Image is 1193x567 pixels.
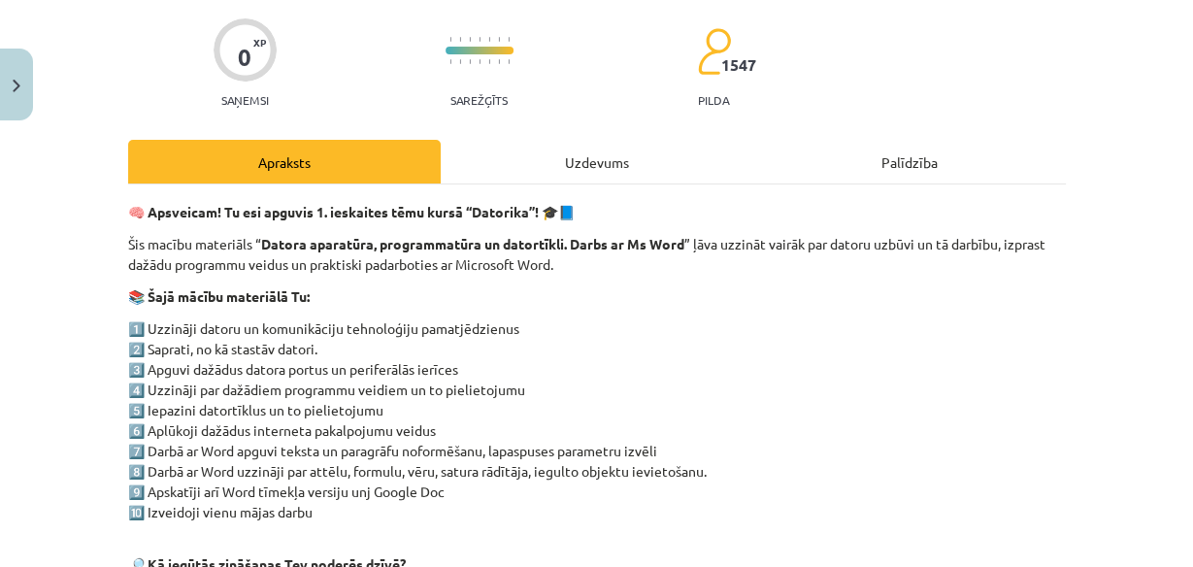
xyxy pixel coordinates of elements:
[508,59,510,64] img: icon-short-line-57e1e144782c952c97e751825c79c345078a6d821885a25fce030b3d8c18986b.svg
[697,27,731,76] img: students-c634bb4e5e11cddfef0936a35e636f08e4e9abd3cc4e673bd6f9a4125e45ecb1.svg
[253,37,266,48] span: XP
[469,37,471,42] img: icon-short-line-57e1e144782c952c97e751825c79c345078a6d821885a25fce030b3d8c18986b.svg
[479,37,481,42] img: icon-short-line-57e1e144782c952c97e751825c79c345078a6d821885a25fce030b3d8c18986b.svg
[128,287,310,305] strong: 📚 Šajā mācību materiālā Tu:
[450,93,508,107] p: Sarežģīts
[488,37,490,42] img: icon-short-line-57e1e144782c952c97e751825c79c345078a6d821885a25fce030b3d8c18986b.svg
[128,318,1066,522] p: 1️⃣ Uzzināji datoru un komunikāciju tehnoloģiju pamatjēdzienus 2️⃣ Saprati, no kā stastāv datori....
[479,59,481,64] img: icon-short-line-57e1e144782c952c97e751825c79c345078a6d821885a25fce030b3d8c18986b.svg
[128,203,575,220] strong: 🧠 Apsveicam! Tu esi apguvis 1. ieskaites tēmu kursā “Datorika”! 🎓📘
[753,140,1066,183] div: Palīdzība
[261,235,684,252] strong: Datora aparatūra, programmatūra un datortīkli. Darbs ar Ms Word
[13,80,20,92] img: icon-close-lesson-0947bae3869378f0d4975bcd49f059093ad1ed9edebbc8119c70593378902aed.svg
[459,37,461,42] img: icon-short-line-57e1e144782c952c97e751825c79c345078a6d821885a25fce030b3d8c18986b.svg
[698,93,729,107] p: pilda
[459,59,461,64] img: icon-short-line-57e1e144782c952c97e751825c79c345078a6d821885a25fce030b3d8c18986b.svg
[488,59,490,64] img: icon-short-line-57e1e144782c952c97e751825c79c345078a6d821885a25fce030b3d8c18986b.svg
[498,37,500,42] img: icon-short-line-57e1e144782c952c97e751825c79c345078a6d821885a25fce030b3d8c18986b.svg
[449,37,451,42] img: icon-short-line-57e1e144782c952c97e751825c79c345078a6d821885a25fce030b3d8c18986b.svg
[214,93,277,107] p: Saņemsi
[449,59,451,64] img: icon-short-line-57e1e144782c952c97e751825c79c345078a6d821885a25fce030b3d8c18986b.svg
[721,56,756,74] span: 1547
[128,234,1066,275] p: Šis macību materiāls “ ” ļāva uzzināt vairāk par datoru uzbūvi un tā darbību, izprast dažādu prog...
[441,140,753,183] div: Uzdevums
[238,44,251,71] div: 0
[498,59,500,64] img: icon-short-line-57e1e144782c952c97e751825c79c345078a6d821885a25fce030b3d8c18986b.svg
[508,37,510,42] img: icon-short-line-57e1e144782c952c97e751825c79c345078a6d821885a25fce030b3d8c18986b.svg
[469,59,471,64] img: icon-short-line-57e1e144782c952c97e751825c79c345078a6d821885a25fce030b3d8c18986b.svg
[128,140,441,183] div: Apraksts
